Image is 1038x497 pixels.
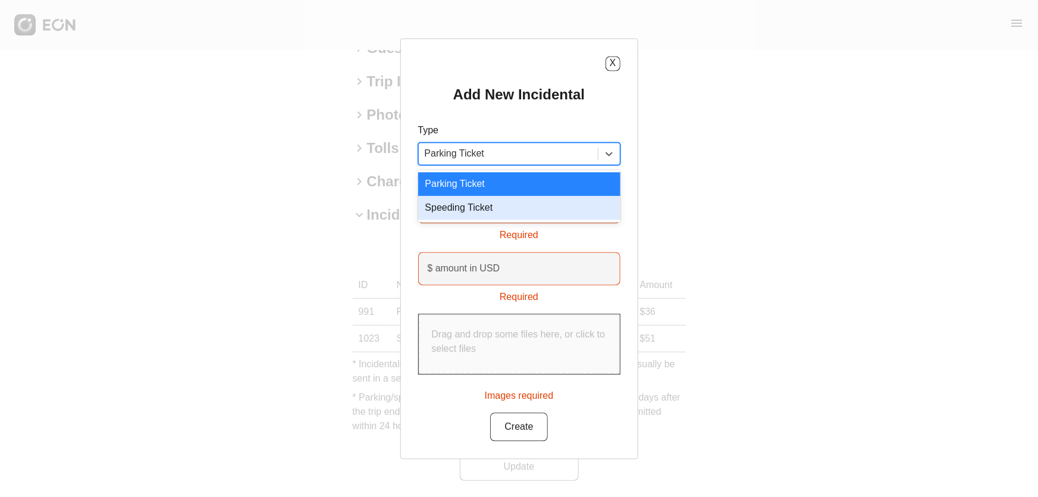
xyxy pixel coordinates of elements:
[418,196,620,220] div: Speeding Ticket
[418,172,620,196] div: Parking Ticket
[606,56,620,71] button: X
[418,123,620,137] p: Type
[453,85,585,104] h2: Add New Incidental
[418,223,620,242] div: Required
[418,285,620,304] div: Required
[490,412,547,441] button: Create
[428,261,500,276] label: $ amount in USD
[432,327,607,356] p: Drag and drop some files here, or click to select files
[485,384,554,403] div: Images required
